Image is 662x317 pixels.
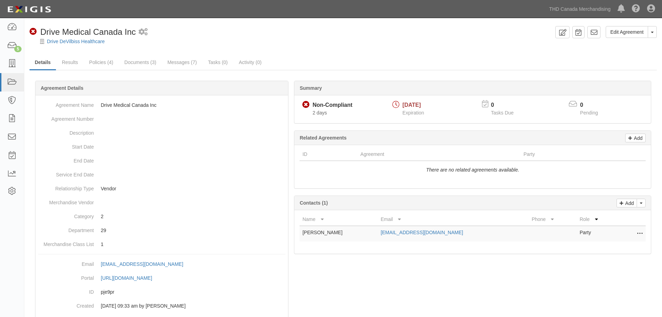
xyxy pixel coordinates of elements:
[529,213,577,226] th: Phone
[162,55,202,69] a: Messages (7)
[38,196,94,206] dt: Merchandise Vendor
[312,110,327,116] span: Since 09/15/2025
[300,226,378,241] td: [PERSON_NAME]
[312,101,352,109] div: Non-Compliant
[57,55,83,69] a: Results
[38,223,94,234] dt: Department
[38,98,285,112] dd: Drive Medical Canada Inc
[302,101,310,109] i: Non-Compliant
[402,102,421,108] span: [DATE]
[38,271,94,282] dt: Portal
[402,110,424,116] span: Expiration
[14,46,22,52] div: 5
[38,182,94,192] dt: Relationship Type
[40,27,136,37] span: Drive Medical Canada Inc
[38,257,94,268] dt: Email
[300,213,378,226] th: Name
[426,167,519,173] i: There are no related agreements available.
[119,55,162,69] a: Documents (3)
[491,101,522,109] p: 0
[234,55,267,69] a: Activity (0)
[300,85,322,91] b: Summary
[358,148,521,161] th: Agreement
[101,213,285,220] p: 2
[101,275,160,281] a: [URL][DOMAIN_NAME]
[632,134,643,142] p: Add
[101,261,183,268] div: [EMAIL_ADDRESS][DOMAIN_NAME]
[577,226,618,241] td: Party
[616,199,637,207] a: Add
[101,261,191,267] a: [EMAIL_ADDRESS][DOMAIN_NAME]
[300,148,358,161] th: ID
[30,26,136,38] div: Drive Medical Canada Inc
[38,126,94,136] dt: Description
[38,209,94,220] dt: Category
[546,2,614,16] a: THD Canada Merchandising
[38,182,285,196] dd: Vendor
[300,135,346,141] b: Related Agreements
[47,39,105,44] a: Drive DeVilbiss Healthcare
[580,101,606,109] p: 0
[381,230,463,235] a: [EMAIL_ADDRESS][DOMAIN_NAME]
[30,55,56,70] a: Details
[41,85,83,91] b: Agreement Details
[38,285,94,295] dt: ID
[632,5,640,13] i: Help Center - Complianz
[606,26,648,38] a: Edit Agreement
[38,154,94,164] dt: End Date
[491,110,514,116] span: Tasks Due
[38,140,94,150] dt: Start Date
[38,98,94,109] dt: Agreement Name
[38,168,94,178] dt: Service End Date
[101,241,285,248] p: 1
[30,28,37,35] i: Non-Compliant
[580,110,598,116] span: Pending
[521,148,615,161] th: Party
[101,227,285,234] p: 29
[300,200,328,206] b: Contacts (1)
[38,237,94,248] dt: Merchandise Class List
[378,213,529,226] th: Email
[203,55,233,69] a: Tasks (0)
[84,55,118,69] a: Policies (4)
[38,112,94,122] dt: Agreement Number
[577,213,618,226] th: Role
[38,299,285,313] dd: [DATE] 09:33 am by [PERSON_NAME]
[625,134,646,142] a: Add
[38,299,94,309] dt: Created
[139,29,148,36] i: 1 scheduled workflow
[38,285,285,299] dd: pje9pr
[5,3,53,16] img: logo-5460c22ac91f19d4615b14bd174203de0afe785f0fc80cf4dbbc73dc1793850b.png
[623,199,634,207] p: Add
